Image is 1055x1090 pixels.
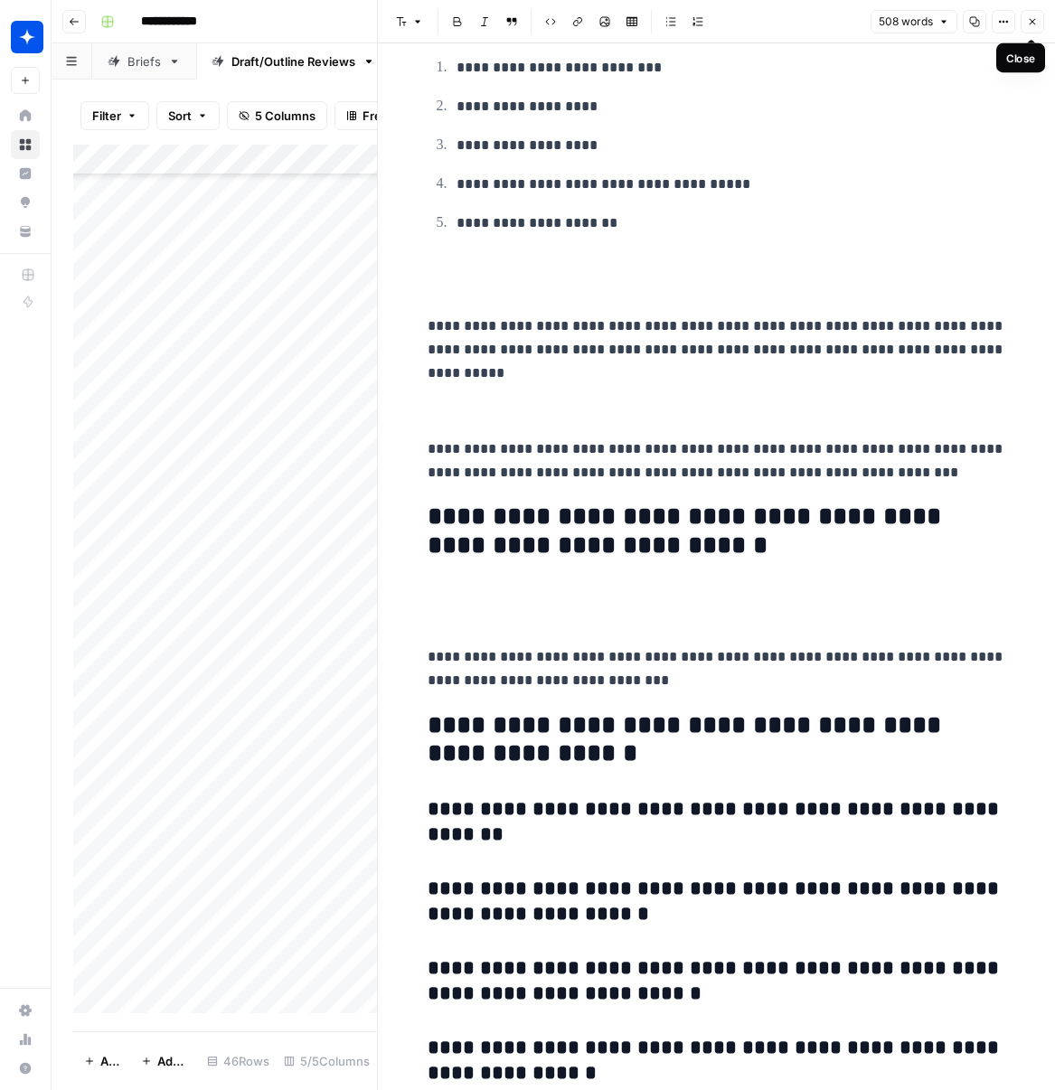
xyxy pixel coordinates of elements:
[200,1047,277,1076] div: 46 Rows
[73,1047,130,1076] button: Add Row
[92,107,121,125] span: Filter
[92,43,196,80] a: Briefs
[879,14,933,30] span: 508 words
[1006,50,1035,66] div: Close
[127,52,161,70] div: Briefs
[168,107,192,125] span: Sort
[231,52,355,70] div: Draft/Outline Reviews
[334,101,467,130] button: Freeze Columns
[157,1052,189,1070] span: Add 10 Rows
[871,10,957,33] button: 508 words
[11,188,40,217] a: Opportunities
[11,1054,40,1083] button: Help + Support
[11,130,40,159] a: Browse
[11,217,40,246] a: Your Data
[196,43,391,80] a: Draft/Outline Reviews
[277,1047,377,1076] div: 5/5 Columns
[11,21,43,53] img: Wiz Logo
[11,159,40,188] a: Insights
[363,107,456,125] span: Freeze Columns
[156,101,220,130] button: Sort
[11,996,40,1025] a: Settings
[11,14,40,60] button: Workspace: Wiz
[11,1025,40,1054] a: Usage
[80,101,149,130] button: Filter
[255,107,316,125] span: 5 Columns
[130,1047,200,1076] button: Add 10 Rows
[11,101,40,130] a: Home
[227,101,327,130] button: 5 Columns
[100,1052,119,1070] span: Add Row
